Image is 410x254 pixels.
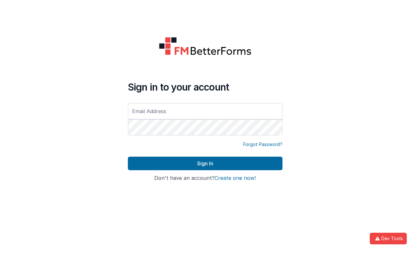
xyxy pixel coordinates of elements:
[243,141,282,148] a: Forgot Password?
[128,81,282,93] h4: Sign in to your account
[128,157,282,170] button: Sign In
[128,103,282,119] input: Email Address
[215,175,256,181] button: Create one now!
[128,175,282,181] h4: Don't have an account?
[370,233,407,244] button: Dev Tools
